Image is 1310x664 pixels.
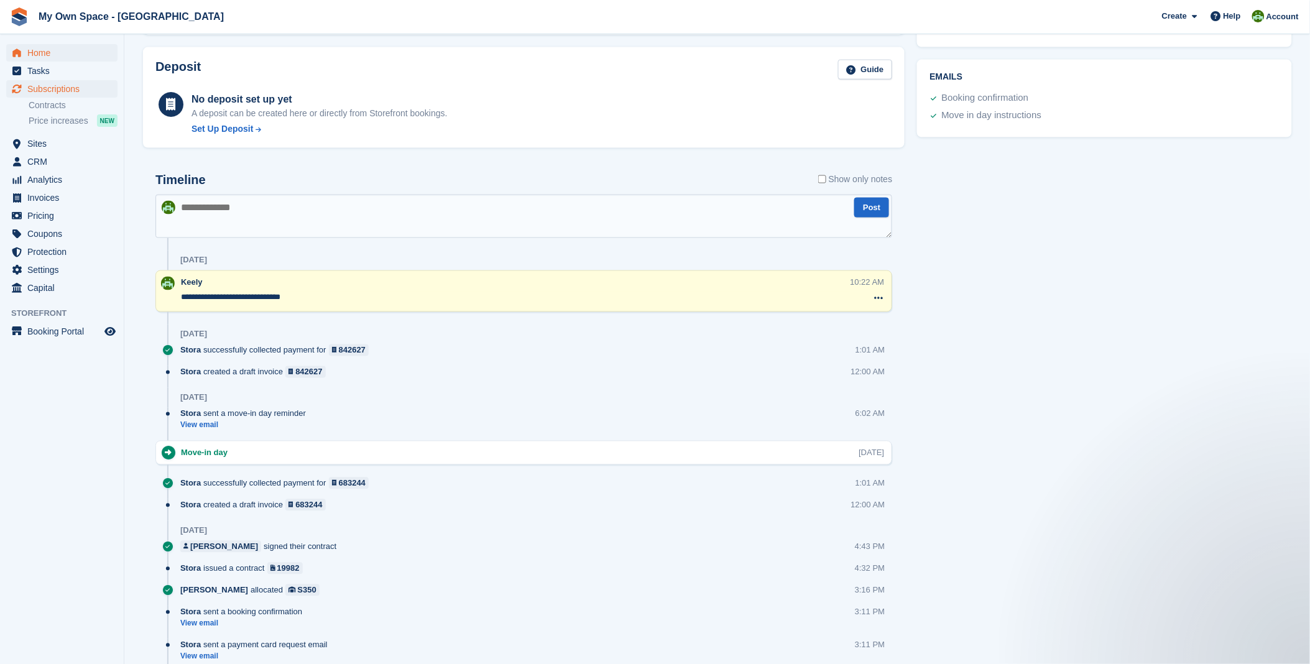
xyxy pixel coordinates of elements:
[191,122,448,136] a: Set Up Deposit
[97,114,118,127] div: NEW
[6,44,118,62] a: menu
[838,60,893,80] a: Guide
[295,366,322,378] div: 842627
[10,7,29,26] img: stora-icon-8386f47178a22dfd0bd8f6a31ec36ba5ce8667c1dd55bd0f319d3a0aa187defe.svg
[855,584,885,596] div: 3:16 PM
[818,173,893,186] label: Show only notes
[180,584,326,596] div: allocated
[155,173,206,187] h2: Timeline
[855,541,885,553] div: 4:43 PM
[6,171,118,188] a: menu
[859,447,885,459] div: [DATE]
[180,477,201,489] span: Stora
[298,584,316,596] div: S350
[180,330,207,339] div: [DATE]
[851,366,885,378] div: 12:00 AM
[27,171,102,188] span: Analytics
[180,366,201,378] span: Stora
[818,173,826,186] input: Show only notes
[180,639,334,651] div: sent a payment card request email
[1266,11,1299,23] span: Account
[180,541,343,553] div: signed their contract
[180,344,375,356] div: successfully collected payment for
[6,243,118,261] a: menu
[6,189,118,206] a: menu
[27,279,102,297] span: Capital
[277,563,300,574] div: 19982
[180,652,334,662] a: View email
[329,344,369,356] a: 842627
[27,261,102,279] span: Settings
[295,499,322,511] div: 683244
[855,606,885,618] div: 3:11 PM
[854,198,889,218] button: Post
[6,279,118,297] a: menu
[180,408,201,420] span: Stora
[851,499,885,511] div: 12:00 AM
[329,477,369,489] a: 683244
[285,366,326,378] a: 842627
[27,62,102,80] span: Tasks
[6,225,118,242] a: menu
[191,92,448,107] div: No deposit set up yet
[180,499,332,511] div: created a draft invoice
[27,225,102,242] span: Coupons
[180,606,201,618] span: Stora
[180,606,308,618] div: sent a booking confirmation
[285,499,326,511] a: 683244
[180,256,207,265] div: [DATE]
[27,153,102,170] span: CRM
[856,477,885,489] div: 1:01 AM
[941,91,1028,106] div: Booking confirmation
[6,62,118,80] a: menu
[27,135,102,152] span: Sites
[339,477,366,489] div: 683244
[851,277,885,288] div: 10:22 AM
[180,584,248,596] span: [PERSON_NAME]
[180,541,261,553] a: [PERSON_NAME]
[191,122,254,136] div: Set Up Deposit
[855,563,885,574] div: 4:32 PM
[180,420,312,431] a: View email
[180,408,312,420] div: sent a move-in day reminder
[180,619,308,629] a: View email
[27,207,102,224] span: Pricing
[856,408,885,420] div: 6:02 AM
[161,277,175,290] img: Keely
[190,541,258,553] div: [PERSON_NAME]
[34,6,229,27] a: My Own Space - [GEOGRAPHIC_DATA]
[27,323,102,340] span: Booking Portal
[929,72,1279,82] h2: Emails
[29,114,118,127] a: Price increases NEW
[11,307,124,320] span: Storefront
[855,639,885,651] div: 3:11 PM
[181,447,234,459] div: Move-in day
[6,323,118,340] a: menu
[181,278,203,287] span: Keely
[29,99,118,111] a: Contracts
[155,60,201,80] h2: Deposit
[162,201,175,214] img: Keely
[180,477,375,489] div: successfully collected payment for
[180,499,201,511] span: Stora
[6,207,118,224] a: menu
[339,344,366,356] div: 842627
[180,563,309,574] div: issued a contract
[29,115,88,127] span: Price increases
[6,135,118,152] a: menu
[6,153,118,170] a: menu
[1162,10,1187,22] span: Create
[6,261,118,279] a: menu
[6,80,118,98] a: menu
[180,639,201,651] span: Stora
[285,584,320,596] a: S350
[1224,10,1241,22] span: Help
[27,243,102,261] span: Protection
[27,189,102,206] span: Invoices
[180,526,207,536] div: [DATE]
[180,366,332,378] div: created a draft invoice
[27,44,102,62] span: Home
[856,344,885,356] div: 1:01 AM
[180,563,201,574] span: Stora
[1252,10,1265,22] img: Keely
